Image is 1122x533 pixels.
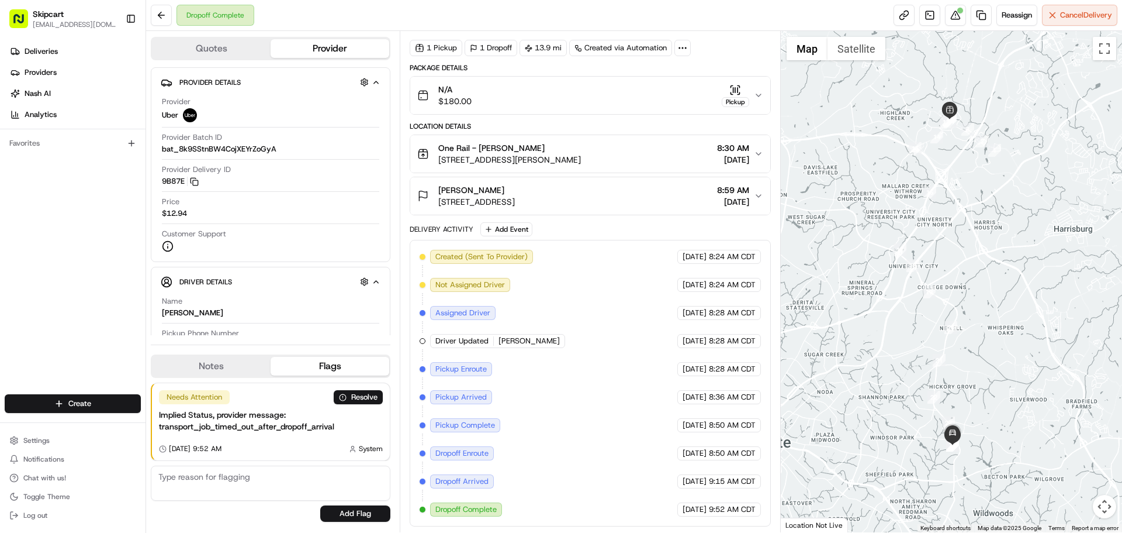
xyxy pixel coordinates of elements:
span: Reassign [1002,10,1032,20]
div: 2 [976,135,989,147]
span: 9:52 AM CDT [709,504,756,515]
span: $180.00 [438,95,472,107]
div: 18 [906,259,919,272]
button: Pickup [722,84,749,107]
span: Dropoff Complete [435,504,497,515]
span: 8:24 AM CDT [709,280,756,290]
span: Deliveries [25,46,58,57]
a: Open this area in Google Maps (opens a new window) [784,517,822,532]
span: [DATE] [683,336,707,346]
a: Created via Automation [569,40,672,56]
span: Pickup Complete [435,420,495,431]
span: Pickup Phone Number [162,328,239,339]
button: Chat with us! [5,470,141,486]
span: Uber [162,110,178,121]
div: Pickup [722,97,749,107]
button: Add Flag [320,506,390,522]
span: Provider Details [179,78,241,87]
span: Name [162,296,182,307]
span: Provider Batch ID [162,132,222,143]
span: 9:15 AM CDT [709,476,756,487]
div: 💻 [99,171,108,180]
img: Nash [12,12,35,35]
span: Nash AI [25,88,51,99]
div: Location Not Live [781,518,848,532]
div: Delivery Activity [410,225,473,234]
div: 23 [942,417,955,429]
span: $12.94 [162,208,187,219]
a: Report a map error [1072,525,1118,531]
input: Clear [30,75,193,88]
a: Providers [5,63,146,82]
button: Settings [5,432,141,449]
span: System [359,444,383,453]
button: Resolve [334,390,383,404]
span: Driver Updated [435,336,489,346]
button: Keyboard shortcuts [920,524,971,532]
p: Welcome 👋 [12,47,213,66]
a: 💻API Documentation [94,165,192,186]
div: 20 [944,321,957,334]
button: Toggle fullscreen view [1093,37,1116,60]
button: Toggle Theme [5,489,141,505]
span: [DATE] [683,476,707,487]
span: [DATE] [683,364,707,374]
span: Cancel Delivery [1060,10,1112,20]
div: Location Details [410,122,770,131]
div: 14 [930,130,943,143]
div: [PERSON_NAME] [162,308,223,318]
span: 8:59 AM [717,184,749,196]
button: Provider Details [161,73,380,92]
div: 21 [933,354,946,367]
span: Map data ©2025 Google [978,525,1041,531]
a: Nash AI [5,84,146,103]
span: 8:28 AM CDT [709,308,756,318]
div: 📗 [12,171,21,180]
button: Show street map [787,37,827,60]
span: bat_8k9SStnBW4CojXEYrZoGyA [162,144,276,154]
span: Provider [162,97,191,107]
div: 17 [894,243,906,256]
span: [STREET_ADDRESS][PERSON_NAME] [438,154,581,166]
button: CancelDelivery [1042,5,1117,26]
button: Skipcart [33,8,64,20]
span: Pylon [116,198,141,207]
span: 8:24 AM CDT [709,252,756,262]
span: Created (Sent To Provider) [435,252,528,262]
span: [DATE] [683,280,707,290]
div: 19 [923,286,936,298]
span: Create [68,398,91,409]
a: Terms (opens in new tab) [1048,525,1065,531]
button: [EMAIL_ADDRESS][DOMAIN_NAME] [33,20,116,29]
a: Powered byPylon [82,198,141,207]
span: [PERSON_NAME] [438,184,504,196]
span: 8:50 AM CDT [709,448,756,459]
button: One Rail - [PERSON_NAME][STREET_ADDRESS][PERSON_NAME]8:30 AM[DATE] [410,135,770,173]
div: 3 [961,123,974,136]
span: 8:30 AM [717,142,749,154]
span: Chat with us! [23,473,66,483]
span: Provider Delivery ID [162,164,231,175]
button: Driver Details [161,272,380,291]
span: Pickup Arrived [435,392,487,403]
span: 8:36 AM CDT [709,392,756,403]
span: [DATE] [683,308,707,318]
div: Start new chat [40,112,192,123]
button: Start new chat [199,115,213,129]
button: Show satellite imagery [827,37,885,60]
span: Knowledge Base [23,170,89,181]
div: 1 Pickup [410,40,462,56]
button: Skipcart[EMAIL_ADDRESS][DOMAIN_NAME] [5,5,121,33]
span: 8:28 AM CDT [709,364,756,374]
div: Package Details [410,63,770,73]
span: [DATE] [683,392,707,403]
span: N/A [438,84,472,95]
div: Favorites [5,134,141,153]
span: Notifications [23,455,64,464]
div: 4 [944,115,957,128]
span: [DATE] [683,420,707,431]
span: Dropoff Enroute [435,448,489,459]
